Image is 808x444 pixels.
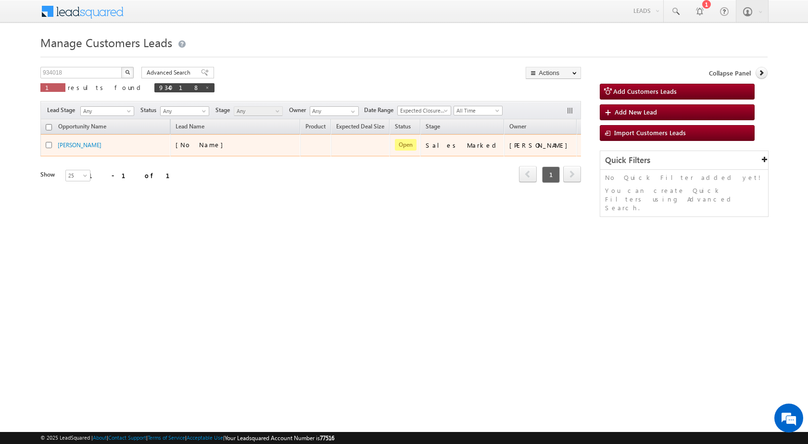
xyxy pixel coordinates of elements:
[187,434,223,441] a: Acceptable Use
[58,141,101,149] a: [PERSON_NAME]
[234,106,283,116] a: Any
[66,171,91,180] span: 25
[305,123,326,130] span: Product
[40,170,58,179] div: Show
[171,121,209,134] span: Lead Name
[577,121,606,133] span: Actions
[600,151,768,170] div: Quick Filters
[80,106,134,116] a: Any
[160,106,209,116] a: Any
[289,106,310,114] span: Owner
[605,173,763,182] p: No Quick Filter added yet!
[519,167,537,182] a: prev
[45,83,61,91] span: 1
[234,107,280,115] span: Any
[148,434,185,441] a: Terms of Service
[542,166,560,183] span: 1
[140,106,160,114] span: Status
[426,141,500,150] div: Sales Marked
[605,186,763,212] p: You can create Quick Filters using Advanced Search.
[364,106,397,114] span: Date Range
[563,166,581,182] span: next
[454,106,500,115] span: All Time
[215,106,234,114] span: Stage
[81,107,131,115] span: Any
[310,106,359,116] input: Type to Search
[40,35,172,50] span: Manage Customers Leads
[346,107,358,116] a: Show All Items
[509,123,526,130] span: Owner
[398,106,448,115] span: Expected Closure Date
[47,106,79,114] span: Lead Stage
[526,67,581,79] button: Actions
[390,121,416,134] a: Status
[614,128,686,137] span: Import Customers Leads
[108,434,146,441] a: Contact Support
[395,139,417,151] span: Open
[421,121,445,134] a: Stage
[563,167,581,182] a: next
[519,166,537,182] span: prev
[509,141,572,150] div: [PERSON_NAME]
[161,107,206,115] span: Any
[397,106,451,115] a: Expected Closure Date
[58,123,106,130] span: Opportunity Name
[336,123,384,130] span: Expected Deal Size
[88,170,181,181] div: 1 - 1 of 1
[225,434,334,442] span: Your Leadsquared Account Number is
[426,123,440,130] span: Stage
[93,434,107,441] a: About
[709,69,751,77] span: Collapse Panel
[68,83,144,91] span: results found
[320,434,334,442] span: 77516
[53,121,111,134] a: Opportunity Name
[613,87,677,95] span: Add Customers Leads
[454,106,503,115] a: All Time
[615,108,657,116] span: Add New Lead
[46,124,52,130] input: Check all records
[125,70,130,75] img: Search
[65,170,90,181] a: 25
[331,121,389,134] a: Expected Deal Size
[147,68,193,77] span: Advanced Search
[40,433,334,443] span: © 2025 LeadSquared | | | | |
[159,83,200,91] span: 934018
[176,140,228,149] span: [No Name]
